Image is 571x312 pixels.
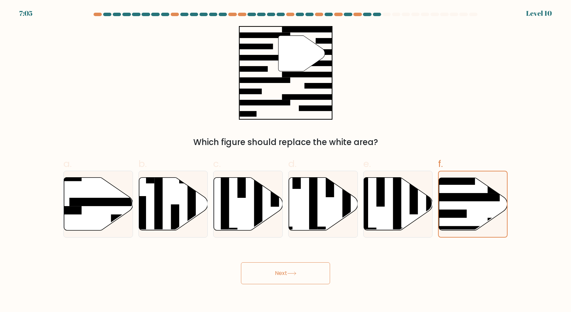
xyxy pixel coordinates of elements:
div: Which figure should replace the white area? [68,136,503,148]
button: Next [241,262,330,284]
span: a. [63,157,72,170]
span: f. [438,157,443,170]
span: c. [213,157,221,170]
div: 7:05 [19,8,33,19]
div: Level 10 [526,8,552,19]
span: b. [138,157,147,170]
span: d. [288,157,296,170]
g: " [278,36,325,71]
span: e. [363,157,371,170]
